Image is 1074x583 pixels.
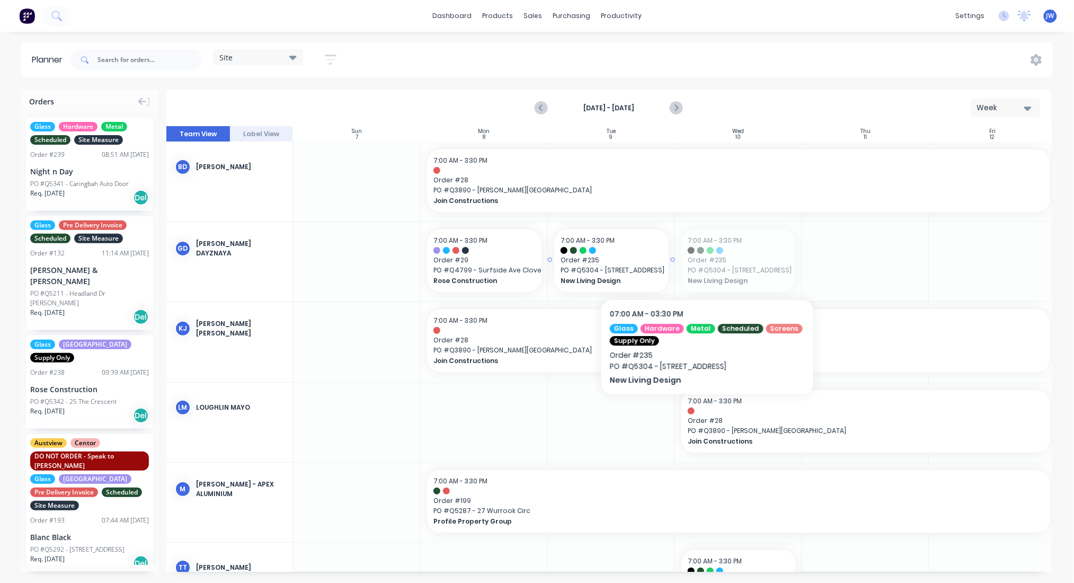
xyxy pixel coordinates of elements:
div: Planner [32,54,68,66]
div: 11 [864,135,867,140]
span: Glass [30,340,55,349]
div: purchasing [547,8,596,24]
span: Glass [30,474,55,484]
span: Supply Only [30,353,74,363]
div: PO #Q5292 - [STREET_ADDRESS] [30,545,125,554]
div: Order # 239 [30,150,65,160]
div: Del [133,555,149,571]
div: PO #Q5211 - Headland Dr [PERSON_NAME] [30,289,149,308]
div: KJ [175,321,191,337]
span: Centor [70,438,100,448]
span: Austview [30,438,67,448]
input: Search for orders... [97,49,202,70]
span: Metal [101,122,127,131]
div: Blanc Black [30,532,149,543]
div: Thu [860,128,871,135]
span: Req. [DATE] [30,189,65,198]
div: settings [951,8,990,24]
div: Del [133,408,149,423]
span: Scheduled [102,488,142,497]
span: Req. [DATE] [30,308,65,317]
div: productivity [596,8,647,24]
span: Site Measure [74,234,123,243]
div: Order # 238 [30,368,65,377]
span: Pre Delivery Invoice [30,488,98,497]
span: JW [1046,11,1054,21]
div: sales [518,8,547,24]
div: Del [133,190,149,206]
div: 07:44 AM [DATE] [102,516,149,525]
div: PO #Q5342 - 25 The Crescent [30,397,117,407]
div: [PERSON_NAME] [196,162,285,172]
div: 9 [610,135,613,140]
div: TT [175,560,191,576]
div: 09:39 AM [DATE] [102,368,149,377]
div: Sun [352,128,362,135]
span: Scheduled [30,234,70,243]
div: [PERSON_NAME] & [PERSON_NAME] [30,264,149,287]
span: Glass [30,220,55,230]
div: 12 [990,135,995,140]
div: Tue [607,128,616,135]
span: DO NOT ORDER - Speak to [PERSON_NAME] [30,452,149,471]
div: products [477,8,518,24]
div: GD [175,241,191,257]
div: Del [133,309,149,325]
span: Req. [DATE] [30,554,65,564]
strong: [DATE] - [DATE] [556,103,662,113]
div: 10 [736,135,741,140]
span: [GEOGRAPHIC_DATA] [59,340,131,349]
div: 08:51 AM [DATE] [102,150,149,160]
div: 8 [483,135,485,140]
span: Pre Delivery Invoice [59,220,127,230]
div: Night n Day [30,166,149,177]
span: Req. [DATE] [30,407,65,416]
button: Week [971,99,1040,117]
div: [PERSON_NAME] [PERSON_NAME] [196,319,285,338]
img: Factory [19,8,35,24]
div: Mon [478,128,490,135]
div: Fri [990,128,996,135]
div: 11:14 AM [DATE] [102,249,149,258]
div: Loughlin Mayo [196,403,285,412]
span: [GEOGRAPHIC_DATA] [59,474,131,484]
span: Site Measure [30,501,79,510]
div: LM [175,400,191,416]
div: 7 [356,135,358,140]
div: [PERSON_NAME] [196,563,285,572]
div: M [175,481,191,497]
a: dashboard [427,8,477,24]
span: Orders [29,96,54,107]
span: Site [219,52,233,63]
span: Site Measure [74,135,123,145]
div: Order # 132 [30,249,65,258]
div: [PERSON_NAME] Dayznaya [196,239,285,258]
div: BD [175,159,191,175]
div: Rose Construction [30,384,149,395]
span: Hardware [59,122,97,131]
div: PO #Q5341 - Caringbah Auto Door [30,179,129,189]
span: Scheduled [30,135,70,145]
div: Week [977,102,1026,113]
button: Team View [166,126,230,142]
button: Label View [230,126,294,142]
div: Wed [733,128,744,135]
span: Glass [30,122,55,131]
div: Order # 193 [30,516,65,525]
div: [PERSON_NAME] - Apex Aluminium [196,480,285,499]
